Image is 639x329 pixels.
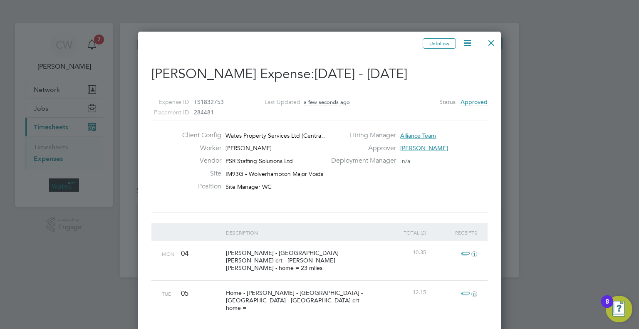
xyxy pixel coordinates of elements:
span: PSR Staffing Solutions Ltd [225,157,293,165]
span: Wates Property Services Ltd (Centra… [225,132,327,139]
label: Last Updated [253,97,300,107]
label: Approver [326,144,396,153]
span: Site Manager WC [225,183,272,190]
span: 04 [181,249,188,258]
label: Expense ID [141,97,189,107]
span: IM93G - Wolverhampton Major Voids [225,170,323,178]
span: TS1832753 [194,98,224,106]
div: Description [224,223,377,242]
i: 1 [471,251,477,257]
span: Mon [162,250,174,257]
button: Open Resource Center, 8 new notifications [606,296,632,322]
h2: [PERSON_NAME] Expense: [151,65,488,83]
div: Receipts [428,223,479,242]
span: [PERSON_NAME] - [GEOGRAPHIC_DATA][PERSON_NAME] crt - [PERSON_NAME] - [PERSON_NAME] - home = 23 miles [226,249,339,272]
label: Worker [176,144,221,153]
label: Site [176,169,221,178]
span: a few seconds ago [304,99,350,106]
label: Hiring Manager [326,131,396,140]
span: 05 [181,289,188,298]
span: [PERSON_NAME] [225,144,272,152]
span: [PERSON_NAME] [400,144,448,152]
label: Deployment Manager [326,156,396,165]
span: Alliance Team [400,132,436,139]
label: Vendor [176,156,221,165]
label: Status [439,97,456,107]
i: 0 [471,291,477,297]
label: Placement ID [141,107,189,118]
span: 10.35 [413,249,426,256]
span: Approved [461,98,488,106]
label: Position [176,182,221,191]
label: Client Config [176,131,221,140]
span: Home - [PERSON_NAME] - [GEOGRAPHIC_DATA] - [GEOGRAPHIC_DATA] - [GEOGRAPHIC_DATA] crt - home = [226,289,363,312]
button: Unfollow [423,38,456,49]
span: [DATE] - [DATE] [315,66,407,82]
div: Total (£) [377,223,428,242]
span: 284481 [194,109,214,116]
span: 12.15 [413,289,426,296]
span: n/a [402,157,410,165]
span: Tue [162,290,171,297]
div: 8 [605,302,609,312]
